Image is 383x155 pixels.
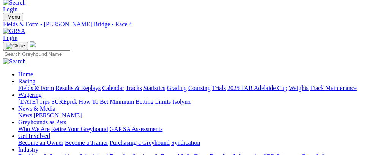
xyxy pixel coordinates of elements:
a: Results & Replays [55,85,101,91]
div: Wagering [18,98,380,105]
a: Racing [18,78,35,84]
a: Get Involved [18,133,50,139]
a: Trials [212,85,226,91]
a: SUREpick [51,98,77,105]
button: Toggle navigation [3,13,23,21]
a: Retire Your Greyhound [51,126,108,132]
a: Track Maintenance [310,85,357,91]
div: News & Media [18,112,380,119]
a: [DATE] Tips [18,98,50,105]
a: Become an Owner [18,139,63,146]
button: Toggle navigation [3,42,28,50]
a: Greyhounds as Pets [18,119,66,125]
a: Fields & Form - [PERSON_NAME] Bridge - Race 4 [3,21,380,28]
a: News [18,112,32,119]
a: How To Bet [79,98,109,105]
a: Login [3,35,17,41]
a: Tracks [126,85,142,91]
img: GRSA [3,28,25,35]
input: Search [3,50,70,58]
a: Minimum Betting Limits [110,98,171,105]
a: Calendar [102,85,124,91]
img: Search [3,58,26,65]
a: Purchasing a Greyhound [110,139,170,146]
a: Grading [167,85,187,91]
span: Menu [8,14,20,20]
a: Who We Are [18,126,50,132]
img: Close [6,43,25,49]
a: Become a Trainer [65,139,108,146]
a: Coursing [188,85,211,91]
a: Weights [289,85,309,91]
a: Wagering [18,92,42,98]
a: Home [18,71,33,77]
a: [PERSON_NAME] [33,112,82,119]
a: Fields & Form [18,85,54,91]
a: Syndication [171,139,200,146]
a: GAP SA Assessments [110,126,163,132]
a: Industry [18,146,38,153]
div: Greyhounds as Pets [18,126,380,133]
a: 2025 TAB Adelaide Cup [227,85,287,91]
div: Get Involved [18,139,380,146]
a: Login [3,6,17,13]
div: Racing [18,85,380,92]
a: Isolynx [172,98,191,105]
a: News & Media [18,105,55,112]
img: logo-grsa-white.png [30,41,36,47]
a: Statistics [143,85,165,91]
